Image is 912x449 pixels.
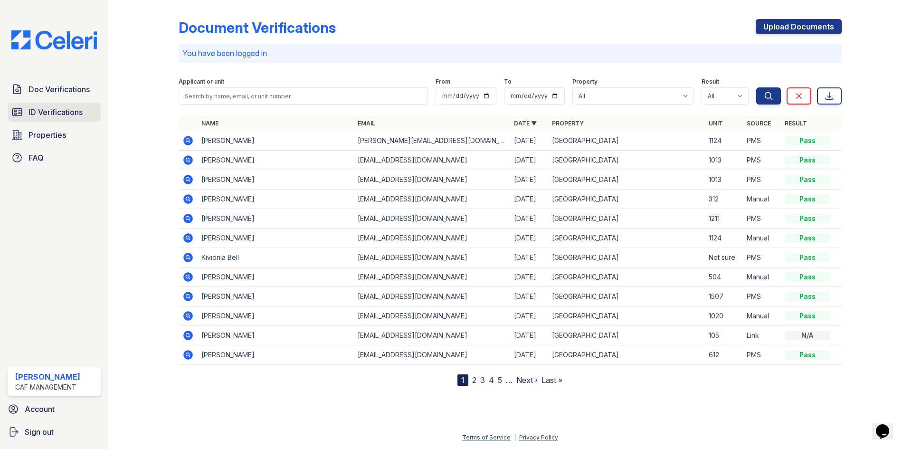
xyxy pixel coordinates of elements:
td: Not sure [705,248,743,267]
td: [EMAIL_ADDRESS][DOMAIN_NAME] [354,229,510,248]
a: Account [4,400,104,419]
label: Applicant or unit [179,78,224,86]
td: [GEOGRAPHIC_DATA] [548,229,704,248]
span: Sign out [25,426,54,438]
td: 1013 [705,170,743,190]
td: [PERSON_NAME] [198,287,354,306]
div: N/A [785,331,830,340]
td: 1124 [705,131,743,151]
td: PMS [743,248,781,267]
td: [GEOGRAPHIC_DATA] [548,151,704,170]
div: Pass [785,311,830,321]
div: Pass [785,155,830,165]
td: [DATE] [510,131,548,151]
td: Manual [743,267,781,287]
a: ID Verifications [8,103,101,122]
td: PMS [743,170,781,190]
a: Date ▼ [514,120,537,127]
a: FAQ [8,148,101,167]
td: Manual [743,190,781,209]
td: [DATE] [510,229,548,248]
div: Pass [785,350,830,360]
span: … [506,374,513,386]
a: Unit [709,120,723,127]
a: Last » [541,375,562,385]
td: [DATE] [510,306,548,326]
td: [DATE] [510,170,548,190]
td: Link [743,326,781,345]
td: [GEOGRAPHIC_DATA] [548,131,704,151]
img: CE_Logo_Blue-a8612792a0a2168367f1c8372b55b34899dd931a85d93a1a3d3e32e68fde9ad4.png [4,30,104,49]
td: [DATE] [510,190,548,209]
span: ID Verifications [28,106,83,118]
div: 1 [457,374,468,386]
td: [PERSON_NAME] [198,151,354,170]
td: [GEOGRAPHIC_DATA] [548,267,704,287]
td: [GEOGRAPHIC_DATA] [548,190,704,209]
span: Doc Verifications [28,84,90,95]
div: Pass [785,292,830,301]
td: [GEOGRAPHIC_DATA] [548,170,704,190]
td: [DATE] [510,326,548,345]
td: PMS [743,151,781,170]
button: Sign out [4,422,104,441]
td: [PERSON_NAME] [198,345,354,365]
a: Doc Verifications [8,80,101,99]
td: [DATE] [510,287,548,306]
td: [EMAIL_ADDRESS][DOMAIN_NAME] [354,287,510,306]
iframe: chat widget [872,411,902,439]
a: Name [201,120,218,127]
td: 1507 [705,287,743,306]
div: Document Verifications [179,19,336,36]
td: [PERSON_NAME] [198,131,354,151]
td: [PERSON_NAME] [198,190,354,209]
td: 612 [705,345,743,365]
span: FAQ [28,152,44,163]
td: [PERSON_NAME] [198,170,354,190]
td: [EMAIL_ADDRESS][DOMAIN_NAME] [354,170,510,190]
td: 1211 [705,209,743,229]
td: 105 [705,326,743,345]
div: [PERSON_NAME] [15,371,80,382]
td: [DATE] [510,151,548,170]
td: PMS [743,345,781,365]
input: Search by name, email, or unit number [179,87,428,105]
label: From [436,78,450,86]
a: Source [747,120,771,127]
a: 2 [472,375,476,385]
td: 1020 [705,306,743,326]
td: [PERSON_NAME][EMAIL_ADDRESS][DOMAIN_NAME] [354,131,510,151]
td: [GEOGRAPHIC_DATA] [548,248,704,267]
a: Email [358,120,375,127]
label: Property [572,78,598,86]
td: [PERSON_NAME] [198,326,354,345]
td: [EMAIL_ADDRESS][DOMAIN_NAME] [354,248,510,267]
a: Upload Documents [756,19,842,34]
a: Privacy Policy [519,434,558,441]
div: Pass [785,214,830,223]
span: Account [25,403,55,415]
span: Properties [28,129,66,141]
td: [EMAIL_ADDRESS][DOMAIN_NAME] [354,151,510,170]
td: Manual [743,306,781,326]
div: | [514,434,516,441]
td: [GEOGRAPHIC_DATA] [548,326,704,345]
td: 1124 [705,229,743,248]
td: [EMAIL_ADDRESS][DOMAIN_NAME] [354,267,510,287]
td: [GEOGRAPHIC_DATA] [548,345,704,365]
td: [GEOGRAPHIC_DATA] [548,287,704,306]
td: [PERSON_NAME] [198,209,354,229]
div: Pass [785,233,830,243]
td: [PERSON_NAME] [198,306,354,326]
div: CAF Management [15,382,80,392]
td: [PERSON_NAME] [198,267,354,287]
td: [GEOGRAPHIC_DATA] [548,306,704,326]
td: PMS [743,287,781,306]
td: 504 [705,267,743,287]
label: To [504,78,512,86]
a: Terms of Service [462,434,511,441]
div: Pass [785,272,830,282]
td: [PERSON_NAME] [198,229,354,248]
div: Pass [785,194,830,204]
td: [EMAIL_ADDRESS][DOMAIN_NAME] [354,345,510,365]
